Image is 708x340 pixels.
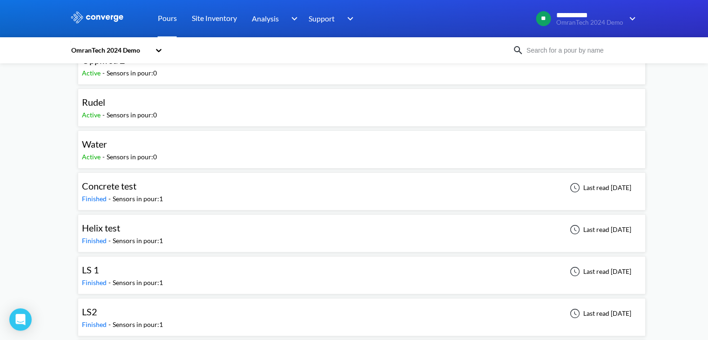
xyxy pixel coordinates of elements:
[82,195,108,203] span: Finished
[78,309,646,317] a: LS2Finished-Sensors in pour:1Last read [DATE]
[565,308,634,319] div: Last read [DATE]
[9,308,32,331] div: Open Intercom Messenger
[82,69,102,77] span: Active
[341,13,356,24] img: downArrow.svg
[113,320,163,330] div: Sensors in pour: 1
[82,222,120,233] span: Helix test
[108,320,113,328] span: -
[107,68,157,78] div: Sensors in pour: 0
[78,57,646,65] a: Oppm sa 2Active-Sensors in pour:0
[108,195,113,203] span: -
[82,264,99,275] span: LS 1
[82,180,136,191] span: Concrete test
[556,19,623,26] span: OmranTech 2024 Demo
[565,224,634,235] div: Last read [DATE]
[70,11,124,23] img: logo_ewhite.svg
[102,69,107,77] span: -
[78,267,646,275] a: LS 1Finished-Sensors in pour:1Last read [DATE]
[309,13,335,24] span: Support
[82,237,108,245] span: Finished
[565,266,634,277] div: Last read [DATE]
[82,279,108,286] span: Finished
[512,45,524,56] img: icon-search.svg
[623,13,638,24] img: downArrow.svg
[108,237,113,245] span: -
[113,194,163,204] div: Sensors in pour: 1
[102,111,107,119] span: -
[78,99,646,107] a: RudelActive-Sensors in pour:0
[82,153,102,161] span: Active
[565,182,634,193] div: Last read [DATE]
[78,183,646,191] a: Concrete testFinished-Sensors in pour:1Last read [DATE]
[252,13,279,24] span: Analysis
[82,96,105,108] span: Rudel
[82,138,107,150] span: Water
[102,153,107,161] span: -
[82,320,108,328] span: Finished
[82,306,97,317] span: LS2
[285,13,300,24] img: downArrow.svg
[78,225,646,233] a: Helix testFinished-Sensors in pour:1Last read [DATE]
[82,111,102,119] span: Active
[108,279,113,286] span: -
[78,141,646,149] a: WaterActive-Sensors in pour:0
[107,152,157,162] div: Sensors in pour: 0
[70,45,150,55] div: OmranTech 2024 Demo
[524,45,636,55] input: Search for a pour by name
[107,110,157,120] div: Sensors in pour: 0
[113,278,163,288] div: Sensors in pour: 1
[113,236,163,246] div: Sensors in pour: 1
